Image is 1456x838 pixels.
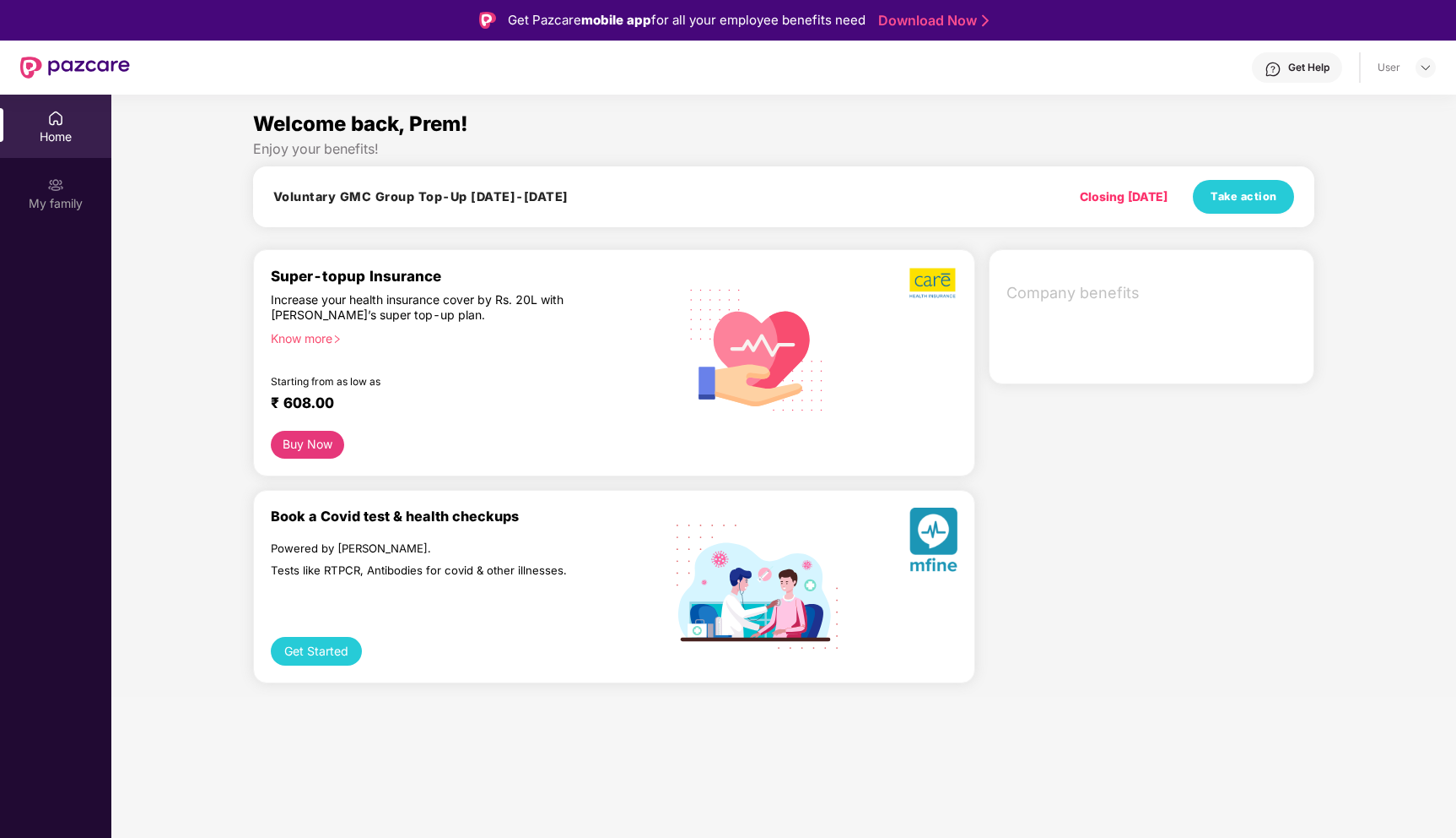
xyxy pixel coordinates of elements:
[271,292,599,324] div: Increase your health insurance cover by Rs. 20L with [PERSON_NAME]’s super top-up plan.
[996,271,1314,315] div: Company benefits
[479,12,496,29] img: Logo
[332,335,342,344] span: right
[271,331,661,343] div: Know more
[909,267,957,299] img: b5dec4f62d2307b9de63beb79f102df3.png
[271,637,362,666] button: Get Started
[1378,61,1400,74] div: User
[909,508,957,578] img: svg+xml;base64,PHN2ZyB4bWxucz0iaHR0cDovL3d3dy53My5vcmcvMjAwMC9zdmciIHhtbG5zOnhsaW5rPSJodHRwOi8vd3...
[677,267,838,431] img: svg+xml;base64,PHN2ZyB4bWxucz0iaHR0cDovL3d3dy53My5vcmcvMjAwMC9zdmciIHhtbG5zOnhsaW5rPSJodHRwOi8vd3...
[1265,61,1281,78] img: svg+xml;base64,PHN2ZyBpZD0iSGVscC0zMngzMiIgeG1sbnM9Imh0dHA6Ly93d3cudzMub3JnLzIwMDAvc3ZnIiB3aWR0aD...
[271,508,671,525] div: Book a Covid test & health checkups
[982,12,989,30] img: Stroke
[20,57,130,79] img: New Pazcare Logo
[47,110,64,127] img: svg+xml;base64,PHN2ZyBpZD0iSG9tZSIgeG1sbnM9Imh0dHA6Ly93d3cudzMub3JnLzIwMDAvc3ZnIiB3aWR0aD0iMjAiIG...
[1211,188,1277,205] span: Take action
[1193,180,1294,214] button: Take action
[47,177,64,193] img: svg+xml;base64,PHN2ZyB3aWR0aD0iMjAiIGhlaWdodD0iMjAiIHZpZXdCb3g9IjAgMCAyMCAyMCIgZmlsbD0ibm9uZSIgeG...
[581,12,651,28] strong: mobile app
[1006,281,1301,305] span: Company benefits
[271,394,655,414] div: ₹ 608.00
[271,431,344,459] button: Buy Now
[271,375,600,387] div: Starting from as low as
[1080,188,1167,206] div: Closing [DATE]
[253,112,468,136] span: Welcome back, Prem!
[677,525,838,649] img: svg+xml;base64,PHN2ZyB4bWxucz0iaHR0cDovL3d3dy53My5vcmcvMjAwMC9zdmciIHdpZHRoPSIxOTIiIGhlaWdodD0iMT...
[1419,61,1432,74] img: svg+xml;base64,PHN2ZyBpZD0iRHJvcGRvd24tMzJ4MzIiIHhtbG5zPSJodHRwOi8vd3d3LnczLm9yZy8yMDAwL3N2ZyIgd2...
[508,10,866,30] div: Get Pazcare for all your employee benefits need
[273,188,569,205] h4: Voluntary GMC Group Top-Up [DATE]-[DATE]
[878,12,984,30] a: Download Now
[271,541,599,557] div: Powered by [PERSON_NAME].
[271,563,599,579] div: Tests like RTPCR, Antibodies for covid & other illnesses.
[271,267,671,285] div: Super-topup Insurance
[1288,61,1329,74] div: Get Help
[253,140,1315,158] div: Enjoy your benefits!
